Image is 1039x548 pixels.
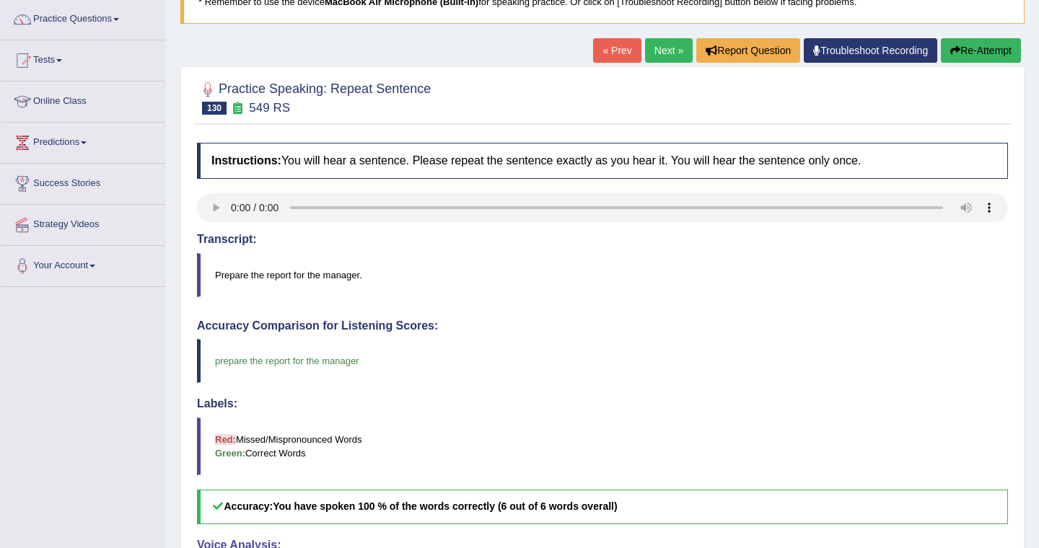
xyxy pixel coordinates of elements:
[273,500,617,512] b: You have spoken 100 % of the words correctly (6 out of 6 words overall)
[1,40,165,76] a: Tests
[593,38,641,63] a: « Prev
[804,38,937,63] a: Troubleshoot Recording
[197,233,1008,246] h4: Transcript:
[197,319,1008,332] h4: Accuracy Comparison for Listening Scores:
[197,79,431,115] h2: Practice Speaking: Repeat Sentence
[202,102,227,115] span: 130
[696,38,800,63] button: Report Question
[197,143,1008,179] h4: You will hear a sentence. Please repeat the sentence exactly as you hear it. You will hear the se...
[645,38,693,63] a: Next »
[215,448,245,459] b: Green:
[1,123,165,159] a: Predictions
[941,38,1021,63] button: Re-Attempt
[197,490,1008,523] h5: Accuracy:
[1,246,165,282] a: Your Account
[197,253,1008,297] blockquote: Prepare the report for the manager.
[211,154,281,167] b: Instructions:
[197,417,1008,475] blockquote: Missed/Mispronounced Words Correct Words
[249,101,290,115] small: 549 RS
[1,205,165,241] a: Strategy Videos
[215,434,236,445] b: Red:
[215,355,359,366] span: prepare the report for the manager
[230,102,245,115] small: Exam occurring question
[1,164,165,200] a: Success Stories
[197,397,1008,410] h4: Labels:
[1,81,165,118] a: Online Class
